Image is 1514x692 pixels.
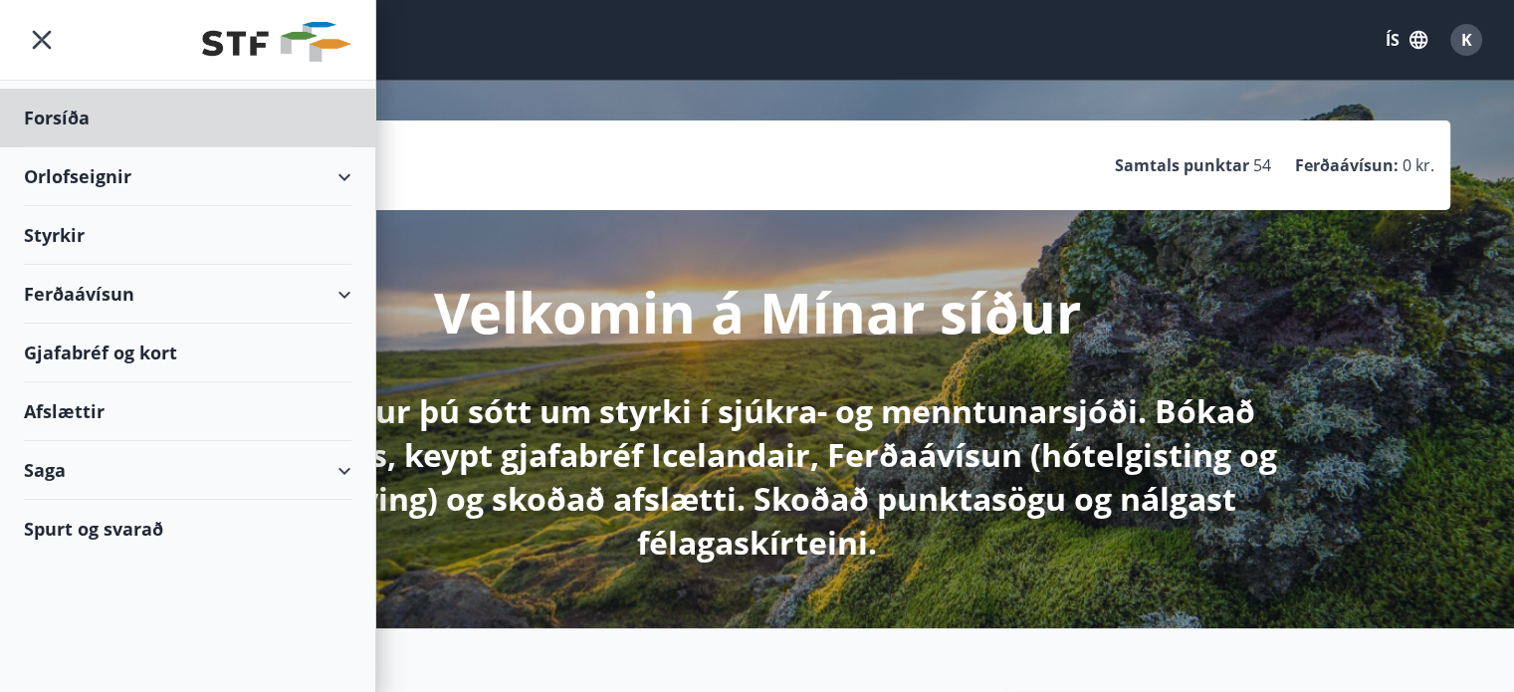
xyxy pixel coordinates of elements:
p: Samtals punktar [1115,154,1249,176]
div: Ferðaávísun [24,265,351,324]
p: Hér getur þú sótt um styrki í sjúkra- og menntunarsjóði. Bókað orlofshús, keypt gjafabréf Iceland... [232,389,1283,565]
p: Velkomin á Mínar síður [434,274,1081,349]
button: menu [24,22,60,58]
span: 0 kr. [1403,154,1434,176]
button: K [1442,16,1490,64]
div: Gjafabréf og kort [24,324,351,382]
img: union_logo [202,22,351,62]
div: Spurt og svarað [24,500,351,558]
div: Saga [24,441,351,500]
button: ÍS [1375,22,1438,58]
div: Forsíða [24,89,351,147]
span: 54 [1253,154,1271,176]
div: Styrkir [24,206,351,265]
div: Orlofseignir [24,147,351,206]
p: Ferðaávísun : [1295,154,1399,176]
span: K [1461,29,1472,51]
div: Afslættir [24,382,351,441]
